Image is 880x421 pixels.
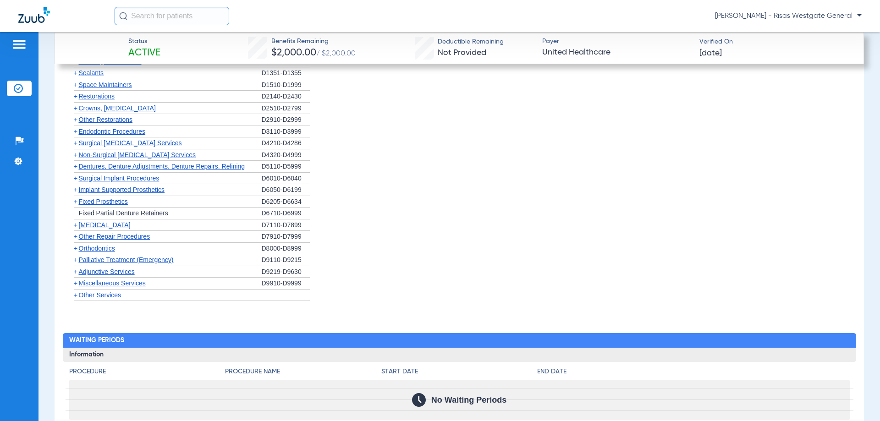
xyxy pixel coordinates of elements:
span: + [74,163,77,170]
div: D4210-D4286 [262,137,310,149]
span: Other Restorations [79,116,133,123]
span: Other Repair Procedures [79,233,150,240]
span: Space Maintainers [79,81,132,88]
div: D8000-D8999 [262,243,310,255]
app-breakdown-title: Start Date [381,367,538,380]
span: Restorations [79,93,115,100]
div: D6010-D6040 [262,173,310,185]
span: Miscellaneous Services [79,279,146,287]
span: + [74,104,77,112]
div: D7110-D7899 [262,219,310,231]
span: No Waiting Periods [431,395,506,405]
span: / $2,000.00 [316,50,356,57]
span: Not Provided [438,49,486,57]
img: Search Icon [119,12,127,20]
span: + [74,186,77,193]
span: + [74,69,77,77]
span: + [74,58,77,65]
span: Sealants [79,69,104,77]
span: Palliative Treatment (Emergency) [79,256,174,263]
span: Implant Supported Prosthetics [79,186,165,193]
div: D4320-D4999 [262,149,310,161]
span: + [74,93,77,100]
span: Cleaning and Fluoride [79,58,142,65]
img: Zuub Logo [18,7,50,23]
span: + [74,128,77,135]
span: + [74,256,77,263]
h2: Waiting Periods [63,333,856,348]
span: Dentures, Denture Adjustments, Denture Repairs, Relining [79,163,245,170]
div: D1510-D1999 [262,79,310,91]
div: D9219-D9630 [262,266,310,278]
span: Crowns, [MEDICAL_DATA] [79,104,156,112]
div: D9110-D9215 [262,254,310,266]
div: D2910-D2999 [262,114,310,126]
app-breakdown-title: Procedure Name [225,367,381,380]
span: [PERSON_NAME] - Risas Westgate General [715,11,862,21]
span: + [74,81,77,88]
span: $2,000.00 [271,48,316,58]
h4: Procedure Name [225,367,381,377]
span: + [74,151,77,159]
span: [DATE] [699,48,722,59]
div: D6050-D6199 [262,184,310,196]
span: + [74,245,77,252]
span: + [74,268,77,275]
app-breakdown-title: Procedure [69,367,225,380]
div: D6710-D6999 [262,208,310,219]
div: D2140-D2430 [262,91,310,103]
span: + [74,291,77,299]
div: D6205-D6634 [262,196,310,208]
span: Active [128,47,160,60]
span: + [74,116,77,123]
div: D7910-D7999 [262,231,310,243]
h4: Start Date [381,367,538,377]
span: Surgical Implant Procedures [79,175,159,182]
span: Non-Surgical [MEDICAL_DATA] Services [79,151,196,159]
span: Fixed Partial Denture Retainers [79,209,168,217]
div: D2510-D2799 [262,103,310,115]
span: Payer [542,37,692,46]
span: United Healthcare [542,47,692,58]
span: [MEDICAL_DATA] [79,221,131,229]
input: Search for patients [115,7,229,25]
span: + [74,175,77,182]
span: + [74,279,77,287]
div: D5110-D5999 [262,161,310,173]
h3: Information [63,348,856,362]
span: Verified On [699,37,849,47]
span: Other Services [79,291,121,299]
span: Fixed Prosthetics [79,198,128,205]
div: D3110-D3999 [262,126,310,138]
span: Orthodontics [79,245,115,252]
span: Benefits Remaining [271,37,356,46]
h4: End Date [537,367,849,377]
iframe: Chat Widget [834,377,880,421]
span: + [74,233,77,240]
span: Status [128,37,160,46]
span: + [74,198,77,205]
span: Deductible Remaining [438,37,504,47]
div: D1351-D1355 [262,67,310,79]
span: + [74,221,77,229]
app-breakdown-title: End Date [537,367,849,380]
img: Calendar [412,393,426,407]
img: hamburger-icon [12,39,27,50]
div: D9910-D9999 [262,278,310,290]
span: Endodontic Procedures [79,128,146,135]
span: + [74,139,77,147]
h4: Procedure [69,367,225,377]
span: Adjunctive Services [79,268,135,275]
span: Surgical [MEDICAL_DATA] Services [79,139,182,147]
